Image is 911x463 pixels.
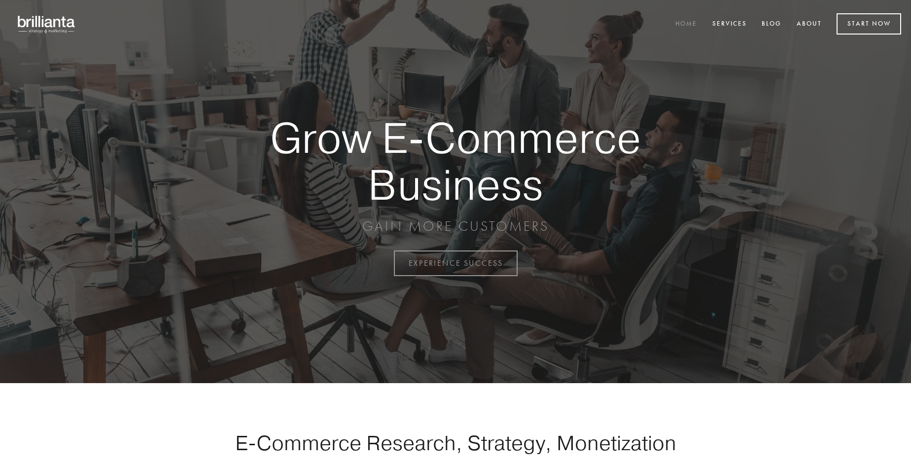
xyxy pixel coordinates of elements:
h1: E-Commerce Research, Strategy, Monetization [204,430,707,455]
a: Services [706,16,753,33]
a: About [790,16,828,33]
a: EXPERIENCE SUCCESS [394,250,518,276]
a: Blog [755,16,788,33]
img: brillianta - research, strategy, marketing [10,10,84,38]
strong: Grow E-Commerce Business [236,114,675,208]
a: Home [669,16,703,33]
p: GAIN MORE CUSTOMERS [236,217,675,235]
a: Start Now [837,13,901,35]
